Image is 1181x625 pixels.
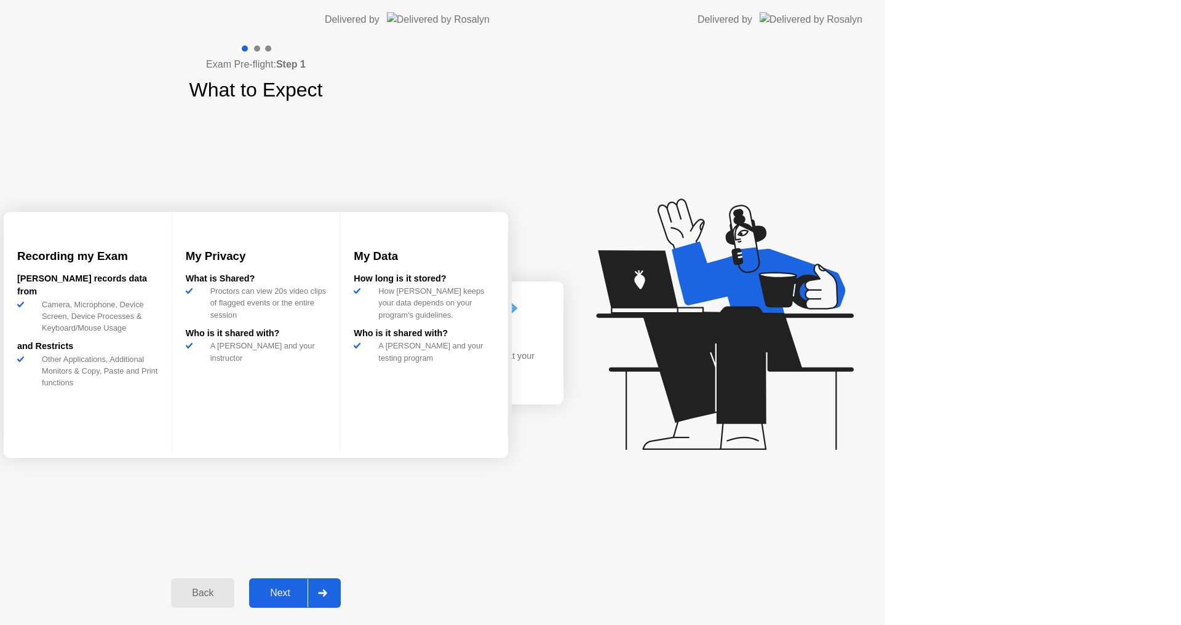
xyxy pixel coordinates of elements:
div: Proctors can view 20s video clips of flagged events or the entire session [205,285,327,321]
div: What is Shared? [186,272,327,286]
div: Delivered by [698,12,752,27]
div: Other Applications, Additional Monitors & Copy, Paste and Print functions [37,353,158,389]
div: A [PERSON_NAME] and your testing program [373,340,495,363]
h4: Exam Pre-flight: [206,57,306,72]
div: Next [253,588,308,599]
div: Delivered by [325,12,380,27]
img: Delivered by Rosalyn [387,12,490,26]
img: Delivered by Rosalyn [760,12,862,26]
div: Who is it shared with? [186,327,327,340]
div: [PERSON_NAME] records data from [17,272,158,299]
h3: Recording my Exam [17,248,158,265]
div: A [PERSON_NAME] and your instructor [205,340,327,363]
div: Camera, Microphone, Device Screen, Device Processes & Keyboard/Mouse Usage [37,299,158,334]
div: How long is it stored? [354,272,495,286]
h3: My Data [354,248,495,265]
h1: What to Expect [189,75,323,104]
div: Who is it shared with? [354,327,495,340]
button: Back [171,578,234,608]
button: Next [249,578,341,608]
h3: My Privacy [186,248,327,265]
b: Step 1 [276,59,306,69]
div: and Restricts [17,340,158,353]
div: How [PERSON_NAME] keeps your data depends on your program’s guidelines. [373,285,495,321]
div: Back [175,588,231,599]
